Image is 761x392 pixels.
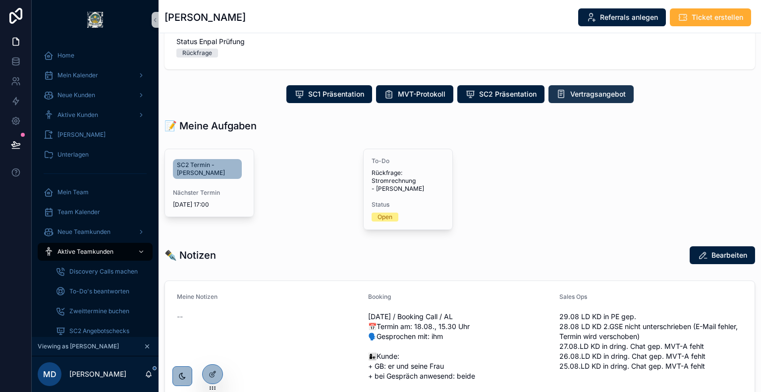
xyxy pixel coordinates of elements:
[57,208,100,216] span: Team Kalender
[372,157,444,165] span: To-Do
[570,89,626,99] span: Vertragsangebot
[600,12,658,22] span: Referrals anlegen
[670,8,751,26] button: Ticket erstellen
[164,119,257,133] h1: 📝 Meine Aufgaben
[378,213,392,222] div: Open
[69,307,129,315] span: Zweittermine buchen
[69,287,129,295] span: To-Do's beantworten
[50,322,153,340] a: SC2 Angebotschecks
[57,188,89,196] span: Mein Team
[38,106,153,124] a: Aktive Kunden
[173,189,246,197] span: Nächster Termin
[57,228,110,236] span: Neue Teamkunden
[57,131,106,139] span: [PERSON_NAME]
[87,12,103,28] img: App logo
[559,312,743,371] span: 29.08 LD KD in PE gep. 28.08 LD KD 2.GSE nicht unterschrieben (E-Mail fehler, Termin wird verscho...
[177,312,183,322] span: --
[50,263,153,280] a: Discovery Calls machen
[57,52,74,59] span: Home
[38,66,153,84] a: Mein Kalender
[177,161,238,177] span: SC2 Termin - [PERSON_NAME]
[69,327,129,335] span: SC2 Angebotschecks
[286,85,372,103] button: SC1 Präsentation
[32,40,159,337] div: scrollable content
[173,201,246,209] span: [DATE] 17:00
[559,293,587,300] span: Sales Ops
[43,368,56,380] span: MD
[164,10,246,24] h1: [PERSON_NAME]
[308,89,364,99] span: SC1 Präsentation
[38,146,153,164] a: Unterlagen
[38,126,153,144] a: [PERSON_NAME]
[690,246,755,264] button: Bearbeiten
[38,243,153,261] a: Aktive Teamkunden
[38,203,153,221] a: Team Kalender
[57,248,113,256] span: Aktive Teamkunden
[57,71,98,79] span: Mein Kalender
[57,91,95,99] span: Neue Kunden
[38,47,153,64] a: Home
[176,37,743,47] span: Status Enpal Prüfung
[38,223,153,241] a: Neue Teamkunden
[50,302,153,320] a: Zweittermine buchen
[38,183,153,201] a: Mein Team
[372,169,444,193] span: Rückfrage: Stromrechnung - [PERSON_NAME]
[69,369,126,379] p: [PERSON_NAME]
[376,85,453,103] button: MVT-Protokoll
[164,248,216,262] h1: ✒️ Notizen
[479,89,537,99] span: SC2 Präsentation
[368,293,391,300] span: Booking
[57,111,98,119] span: Aktive Kunden
[177,293,217,300] span: Meine Notizen
[372,201,444,209] span: Status
[38,86,153,104] a: Neue Kunden
[69,268,138,276] span: Discovery Calls machen
[692,12,743,22] span: Ticket erstellen
[363,149,453,230] a: To-DoRückfrage: Stromrechnung - [PERSON_NAME]StatusOpen
[578,8,666,26] button: Referrals anlegen
[50,282,153,300] a: To-Do's beantworten
[398,89,445,99] span: MVT-Protokoll
[711,250,747,260] span: Bearbeiten
[57,151,89,159] span: Unterlagen
[182,49,212,57] div: Rückfrage
[173,159,242,179] a: SC2 Termin - [PERSON_NAME]
[548,85,634,103] button: Vertragsangebot
[457,85,544,103] button: SC2 Präsentation
[38,342,119,350] span: Viewing as [PERSON_NAME]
